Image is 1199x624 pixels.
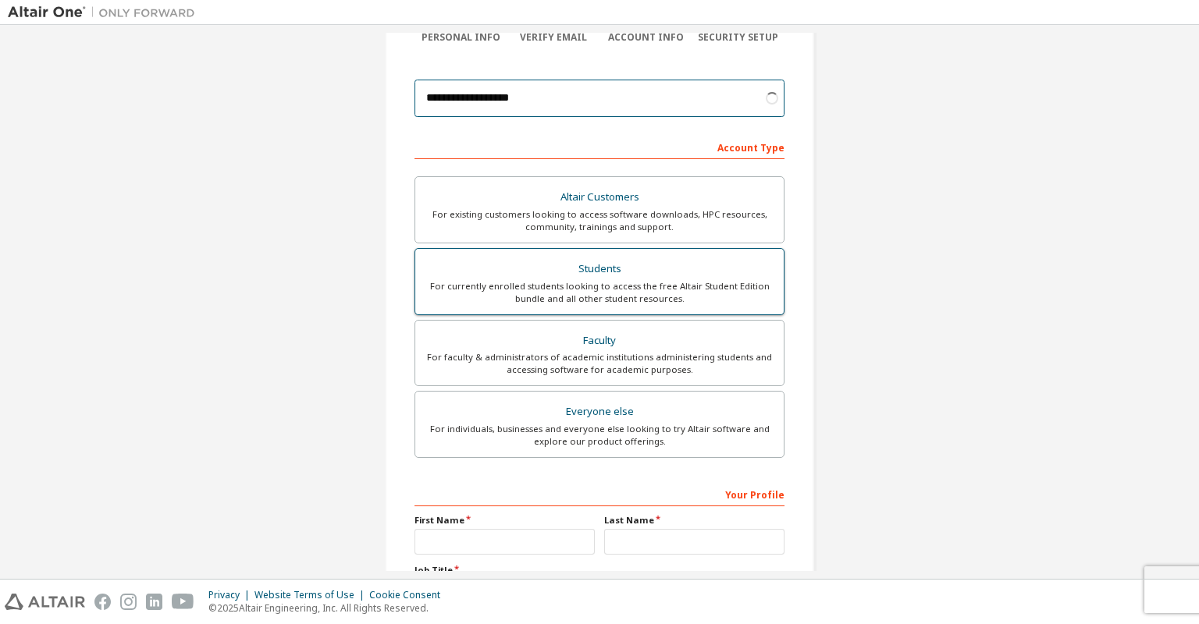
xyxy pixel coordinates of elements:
[172,594,194,610] img: youtube.svg
[414,134,785,159] div: Account Type
[599,31,692,44] div: Account Info
[425,280,774,305] div: For currently enrolled students looking to access the free Altair Student Edition bundle and all ...
[8,5,203,20] img: Altair One
[414,31,507,44] div: Personal Info
[146,594,162,610] img: linkedin.svg
[414,481,785,506] div: Your Profile
[414,564,785,576] label: Job Title
[120,594,137,610] img: instagram.svg
[425,208,774,233] div: For existing customers looking to access software downloads, HPC resources, community, trainings ...
[425,351,774,376] div: For faculty & administrators of academic institutions administering students and accessing softwa...
[604,514,785,526] label: Last Name
[425,423,774,448] div: For individuals, businesses and everyone else looking to try Altair software and explore our prod...
[94,594,111,610] img: facebook.svg
[425,258,774,280] div: Students
[5,594,85,610] img: altair_logo.svg
[692,31,785,44] div: Security Setup
[254,589,369,601] div: Website Terms of Use
[425,330,774,352] div: Faculty
[507,31,600,44] div: Verify Email
[208,589,254,601] div: Privacy
[208,601,450,615] p: © 2025 Altair Engineering, Inc. All Rights Reserved.
[369,589,450,601] div: Cookie Consent
[425,401,774,423] div: Everyone else
[425,186,774,208] div: Altair Customers
[414,514,595,526] label: First Name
